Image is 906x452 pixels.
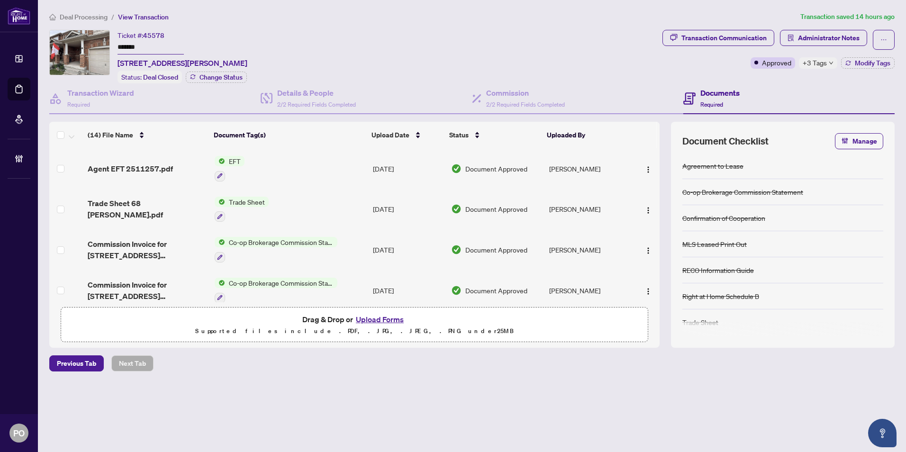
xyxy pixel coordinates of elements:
span: Agent EFT 2511257.pdf [88,163,173,174]
span: Co-op Brokerage Commission Statement [225,278,337,288]
th: Document Tag(s) [210,122,368,148]
td: [PERSON_NAME] [545,270,632,311]
span: Trade Sheet [225,197,269,207]
span: EFT [225,156,245,166]
span: Trade Sheet 68 [PERSON_NAME].pdf [88,198,207,220]
button: Status IconTrade Sheet [215,197,269,222]
img: Document Status [451,163,462,174]
img: Status Icon [215,156,225,166]
span: Co-op Brokerage Commission Statement [225,237,337,247]
img: Logo [644,288,652,295]
button: Logo [641,161,656,176]
span: Drag & Drop orUpload FormsSupported files include .PDF, .JPG, .JPEG, .PNG under25MB [61,307,648,343]
span: Required [67,101,90,108]
button: Status IconCo-op Brokerage Commission Statement [215,278,337,303]
div: Ticket #: [118,30,164,41]
span: Approved [762,57,791,68]
th: (14) File Name [84,122,210,148]
span: down [829,61,834,65]
button: Administrator Notes [780,30,867,46]
button: Upload Forms [353,313,407,325]
button: Change Status [186,72,247,83]
button: Previous Tab [49,355,104,371]
span: View Transaction [118,13,169,21]
div: Co-op Brokerage Commission Statement [682,187,803,197]
span: Required [700,101,723,108]
span: (14) File Name [88,130,133,140]
button: Status IconEFT [215,156,245,181]
div: RECO Information Guide [682,265,754,275]
span: Change Status [199,74,243,81]
th: Upload Date [368,122,446,148]
div: Right at Home Schedule B [682,291,759,301]
span: solution [788,35,794,41]
td: [DATE] [369,148,447,189]
img: Logo [644,207,652,214]
img: logo [8,7,30,25]
button: Status IconCo-op Brokerage Commission Statement [215,237,337,262]
button: Next Tab [111,355,154,371]
img: Document Status [451,285,462,296]
img: Document Status [451,204,462,214]
span: +3 Tags [803,57,827,68]
div: Transaction Communication [681,30,767,45]
img: Status Icon [215,278,225,288]
div: Status: [118,71,182,83]
span: Deal Closed [143,73,178,81]
span: Previous Tab [57,356,96,371]
span: Document Approved [465,163,527,174]
img: Logo [644,247,652,254]
h4: Details & People [277,87,356,99]
span: Manage [852,134,877,149]
span: [STREET_ADDRESS][PERSON_NAME] [118,57,247,69]
td: [DATE] [369,189,447,230]
span: Document Checklist [682,135,769,148]
p: Supported files include .PDF, .JPG, .JPEG, .PNG under 25 MB [67,325,642,337]
button: Transaction Communication [662,30,774,46]
article: Transaction saved 14 hours ago [800,11,895,22]
img: IMG-E12274869_1.jpg [50,30,109,75]
li: / [111,11,114,22]
td: [PERSON_NAME] [545,189,632,230]
td: [DATE] [369,229,447,270]
span: Document Approved [465,204,527,214]
h4: Transaction Wizard [67,87,134,99]
span: Modify Tags [855,60,890,66]
th: Uploaded By [543,122,629,148]
span: home [49,14,56,20]
button: Logo [641,283,656,298]
th: Status [445,122,543,148]
span: Commission Invoice for [STREET_ADDRESS][PERSON_NAME] 1.pdf [88,279,207,302]
td: [PERSON_NAME] [545,148,632,189]
div: Confirmation of Cooperation [682,213,765,223]
span: Status [449,130,469,140]
span: 2/2 Required Fields Completed [277,101,356,108]
td: [DATE] [369,270,447,311]
span: Upload Date [371,130,409,140]
h4: Documents [700,87,740,99]
img: Document Status [451,244,462,255]
span: Commission Invoice for [STREET_ADDRESS][PERSON_NAME] 1.pdf [88,238,207,261]
button: Modify Tags [841,57,895,69]
span: Document Approved [465,285,527,296]
td: [PERSON_NAME] [545,229,632,270]
span: Drag & Drop or [302,313,407,325]
div: MLS Leased Print Out [682,239,747,249]
span: 45578 [143,31,164,40]
img: Logo [644,166,652,173]
span: ellipsis [880,36,887,43]
span: Deal Processing [60,13,108,21]
div: Agreement to Lease [682,161,743,171]
span: PO [13,426,25,440]
h4: Commission [486,87,565,99]
img: Status Icon [215,197,225,207]
span: Administrator Notes [798,30,860,45]
button: Open asap [868,419,897,447]
span: Document Approved [465,244,527,255]
div: Trade Sheet [682,317,718,327]
img: Status Icon [215,237,225,247]
button: Logo [641,242,656,257]
span: 2/2 Required Fields Completed [486,101,565,108]
button: Logo [641,201,656,217]
button: Manage [835,133,883,149]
